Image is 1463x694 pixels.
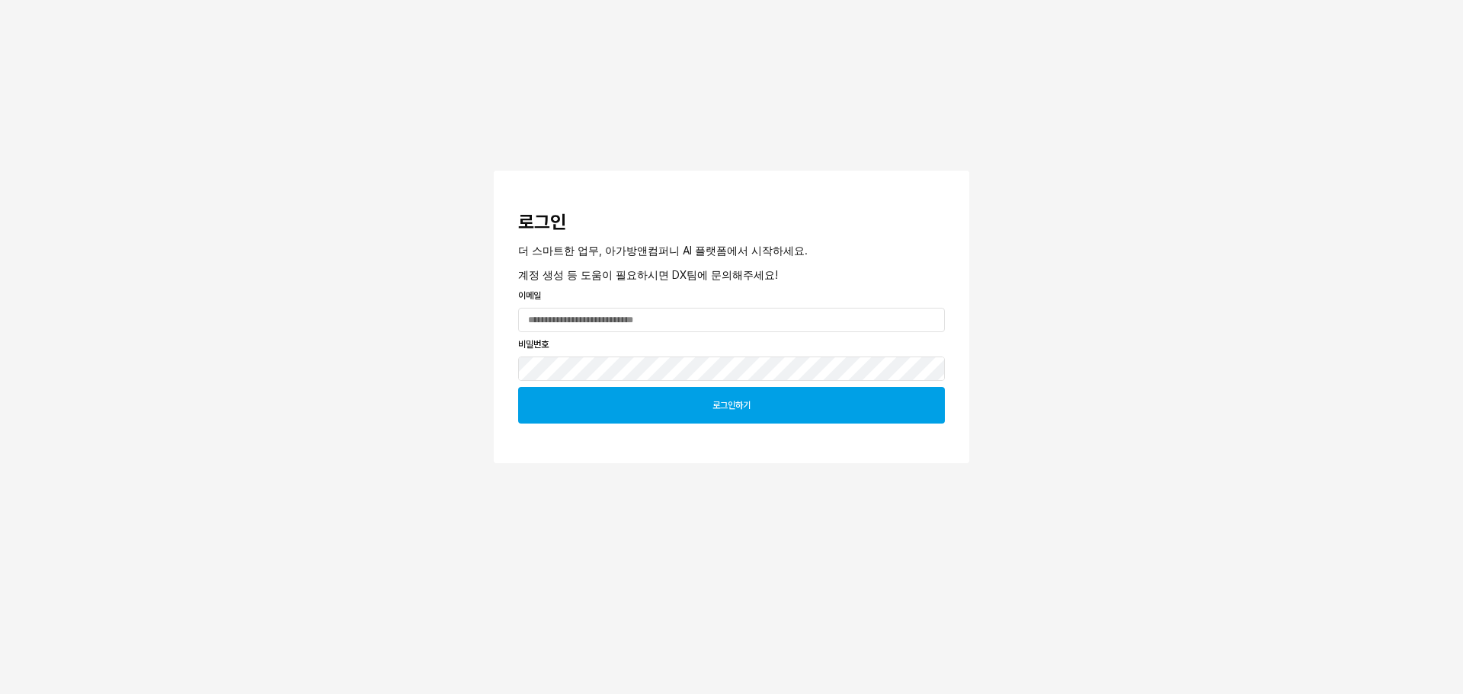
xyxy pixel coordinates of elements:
p: 이메일 [518,289,945,302]
p: 더 스마트한 업무, 아가방앤컴퍼니 AI 플랫폼에서 시작하세요. [518,242,945,258]
h3: 로그인 [518,212,945,233]
button: 로그인하기 [518,387,945,424]
p: 비밀번호 [518,337,945,351]
p: 로그인하기 [712,399,751,411]
p: 계정 생성 등 도움이 필요하시면 DX팀에 문의해주세요! [518,267,945,283]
